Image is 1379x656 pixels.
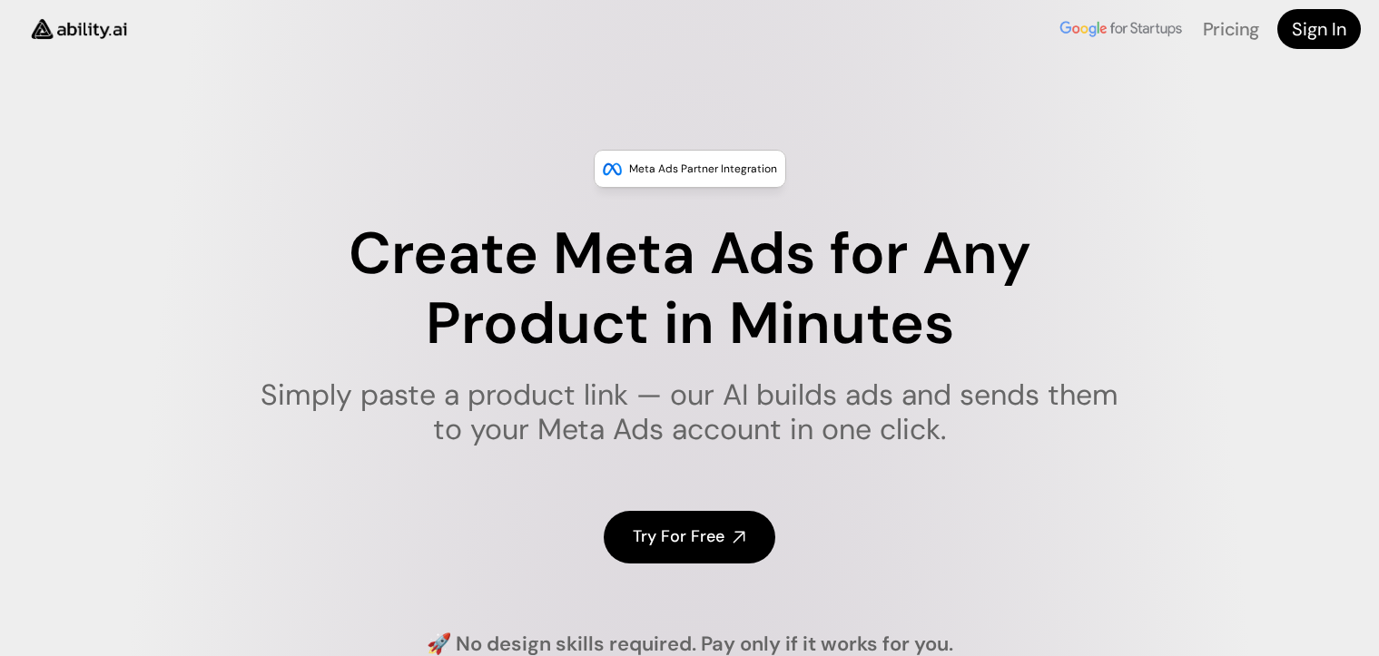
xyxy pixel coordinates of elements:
p: Meta Ads Partner Integration [629,160,777,178]
h4: Try For Free [633,525,724,548]
a: Sign In [1277,9,1361,49]
h1: Simply paste a product link — our AI builds ads and sends them to your Meta Ads account in one cl... [249,377,1130,447]
a: Pricing [1203,17,1259,41]
h1: Create Meta Ads for Any Product in Minutes [249,220,1130,359]
a: Try For Free [604,511,775,563]
h4: Sign In [1292,16,1346,42]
